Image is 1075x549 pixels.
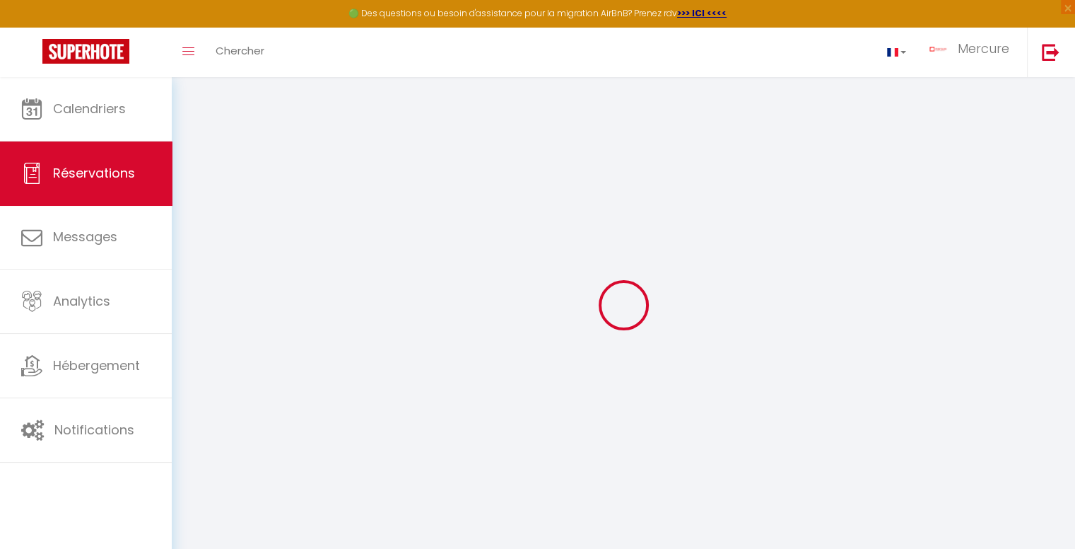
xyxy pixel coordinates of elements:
[927,47,948,52] img: ...
[205,28,275,77] a: Chercher
[53,164,135,182] span: Réservations
[53,100,126,117] span: Calendriers
[216,43,264,58] span: Chercher
[53,357,140,374] span: Hébergement
[42,39,129,64] img: Super Booking
[677,7,727,19] a: >>> ICI <<<<
[1042,43,1059,61] img: logout
[53,228,117,245] span: Messages
[54,421,134,439] span: Notifications
[917,28,1027,77] a: ... Mercure
[958,40,1009,57] span: Mercure
[53,292,110,310] span: Analytics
